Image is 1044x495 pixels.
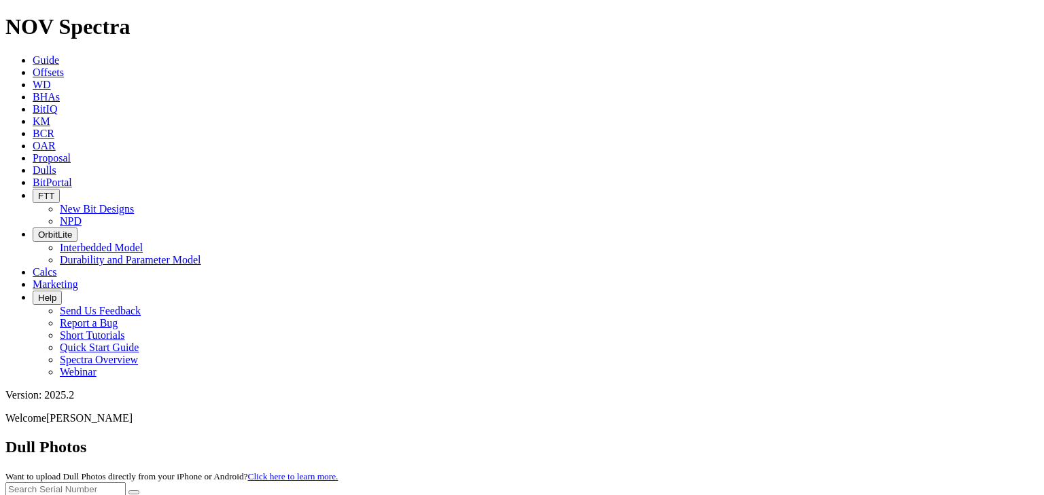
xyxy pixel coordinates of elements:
h1: NOV Spectra [5,14,1039,39]
a: WD [33,79,51,90]
a: Guide [33,54,59,66]
a: Interbedded Model [60,242,143,253]
span: FTT [38,191,54,201]
div: Version: 2025.2 [5,389,1039,401]
a: Calcs [33,266,57,278]
a: BitPortal [33,177,72,188]
a: Marketing [33,278,78,290]
span: OrbitLite [38,230,72,240]
button: Help [33,291,62,305]
a: Offsets [33,67,64,78]
a: Send Us Feedback [60,305,141,316]
a: Report a Bug [60,317,118,329]
a: BHAs [33,91,60,103]
span: Help [38,293,56,303]
a: Spectra Overview [60,354,138,365]
a: Durability and Parameter Model [60,254,201,265]
a: Short Tutorials [60,329,125,341]
a: KM [33,115,50,127]
button: FTT [33,189,60,203]
a: NPD [60,215,82,227]
a: Dulls [33,164,56,176]
a: New Bit Designs [60,203,134,215]
p: Welcome [5,412,1039,424]
a: OAR [33,140,56,151]
small: Want to upload Dull Photos directly from your iPhone or Android? [5,471,338,481]
a: Quick Start Guide [60,342,139,353]
a: BCR [33,128,54,139]
h2: Dull Photos [5,438,1039,456]
a: BitIQ [33,103,57,115]
a: Click here to learn more. [248,471,338,481]
a: Webinar [60,366,97,378]
a: Proposal [33,152,71,164]
span: [PERSON_NAME] [46,412,133,424]
button: OrbitLite [33,227,77,242]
